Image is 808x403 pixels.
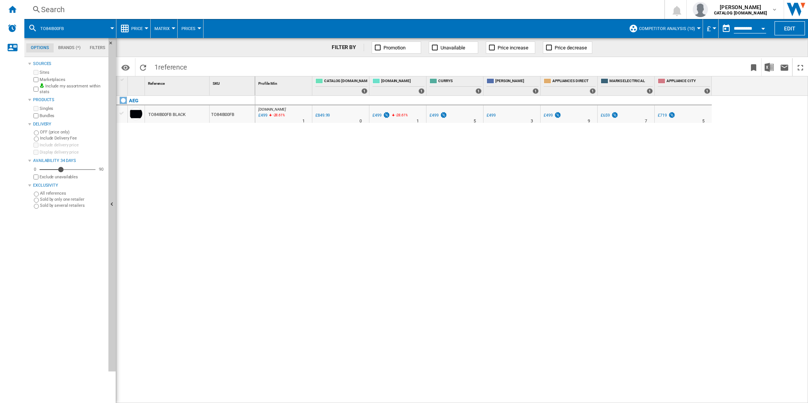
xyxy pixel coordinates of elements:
div: Sort None [146,76,209,88]
i: % [395,112,399,121]
span: Matrix [154,26,170,31]
div: Delivery Time : 5 days [474,117,476,125]
label: Sold by several retailers [40,203,105,208]
input: Include my assortment within stats [33,84,38,94]
div: Sort None [129,76,145,88]
button: Price decrease [543,41,592,54]
b: CATALOG [DOMAIN_NAME] [714,11,767,16]
div: Delivery Time : 7 days [645,117,647,125]
div: TO84IB00FB [210,105,255,123]
div: Exclusivity [33,182,105,189]
span: CURRYS [438,78,482,85]
div: Sort None [211,76,255,88]
div: 1 offers sold by APPLIANCE CITY [704,88,710,94]
img: profile.jpg [693,2,708,17]
label: Bundles [40,113,105,119]
span: Reference [148,81,165,86]
div: TO84IB00FB BLACK [148,106,185,124]
button: Competitor Analysis (10) [639,19,699,38]
span: [PERSON_NAME] [714,3,767,11]
button: Download in Excel [762,58,777,76]
div: Delivery Time : 1 day [302,117,305,125]
input: Display delivery price [33,175,38,179]
div: SKU Sort None [211,76,255,88]
div: £849.99 [314,112,330,119]
div: Delivery [33,121,105,127]
img: promotionV3.png [611,112,619,118]
div: 1 offers sold by CURRYS [476,88,482,94]
img: excel-24x24.png [765,63,774,72]
i: % [272,112,277,121]
div: £499 [487,113,496,118]
div: £499 [428,112,447,119]
label: Sold by only one retailer [40,197,105,202]
button: Hide [108,38,116,371]
div: MARKS ELECTRICAL 1 offers sold by MARKS ELECTRICAL [599,76,654,95]
label: Sites [40,70,105,75]
md-tab-item: Brands (*) [54,43,85,52]
md-slider: Availability [40,166,95,173]
div: 1 offers sold by APPLIANCES DIRECT [590,88,596,94]
input: All references [34,192,39,197]
div: Delivery Time : 0 day [359,117,362,125]
span: MARKS ELECTRICAL [609,78,653,85]
div: £719 [657,112,676,119]
span: CATALOG [DOMAIN_NAME] [324,78,367,85]
md-tab-item: Options [26,43,54,52]
input: Marketplaces [33,77,38,82]
input: Sold by several retailers [34,204,39,209]
md-tab-item: Filters [85,43,110,52]
span: Prices [181,26,196,31]
div: £499 [485,112,496,119]
label: Exclude unavailables [40,174,105,180]
img: promotionV3.png [668,112,676,118]
md-menu: Currency [703,19,719,38]
div: £659 [601,113,610,118]
div: £499 [372,113,382,118]
div: Delivery Time : 9 days [588,117,590,125]
span: -28.61 [273,113,282,117]
div: £499 [542,112,561,119]
div: Delivery Time : 3 days [531,117,533,125]
div: APPLIANCES DIRECT 1 offers sold by APPLIANCES DIRECT [542,76,597,95]
img: alerts-logo.svg [8,24,17,33]
button: Reload [135,58,151,76]
button: Matrix [154,19,173,38]
div: Search [41,4,644,15]
button: Promotion [372,41,421,54]
button: Edit [775,21,805,35]
div: £499 [544,113,553,118]
input: Bundles [33,113,38,118]
span: [DOMAIN_NAME] [258,107,286,111]
button: £ [707,19,714,38]
div: Delivery Time : 1 day [417,117,419,125]
div: 1 offers sold by CATALOG ELECTROLUX.UK [361,88,367,94]
div: [PERSON_NAME] 1 offers sold by JOHN LEWIS [485,76,540,95]
span: SKU [213,81,220,86]
input: Include delivery price [33,143,38,148]
label: Display delivery price [40,149,105,155]
button: Hide [108,38,118,52]
div: 1 offers sold by MARKS ELECTRICAL [647,88,653,94]
span: TO84IB00FB [40,26,64,31]
div: £499 [429,113,439,118]
label: Include delivery price [40,142,105,148]
div: Availability 34 Days [33,158,105,164]
div: Sources [33,61,105,67]
span: [DOMAIN_NAME] [381,78,425,85]
div: £499 [371,112,390,119]
span: Price decrease [555,45,587,51]
label: All references [40,190,105,196]
div: 1 offers sold by JOHN LEWIS [533,88,539,94]
div: Products [33,97,105,103]
input: OFF (price only) [34,130,39,135]
button: Send this report by email [777,58,792,76]
span: reference [158,63,187,71]
span: -28.61 [396,113,405,117]
span: £ [707,25,711,33]
button: Unavailable [429,41,478,54]
input: Sites [33,70,38,75]
button: TO84IB00FB [40,19,72,38]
